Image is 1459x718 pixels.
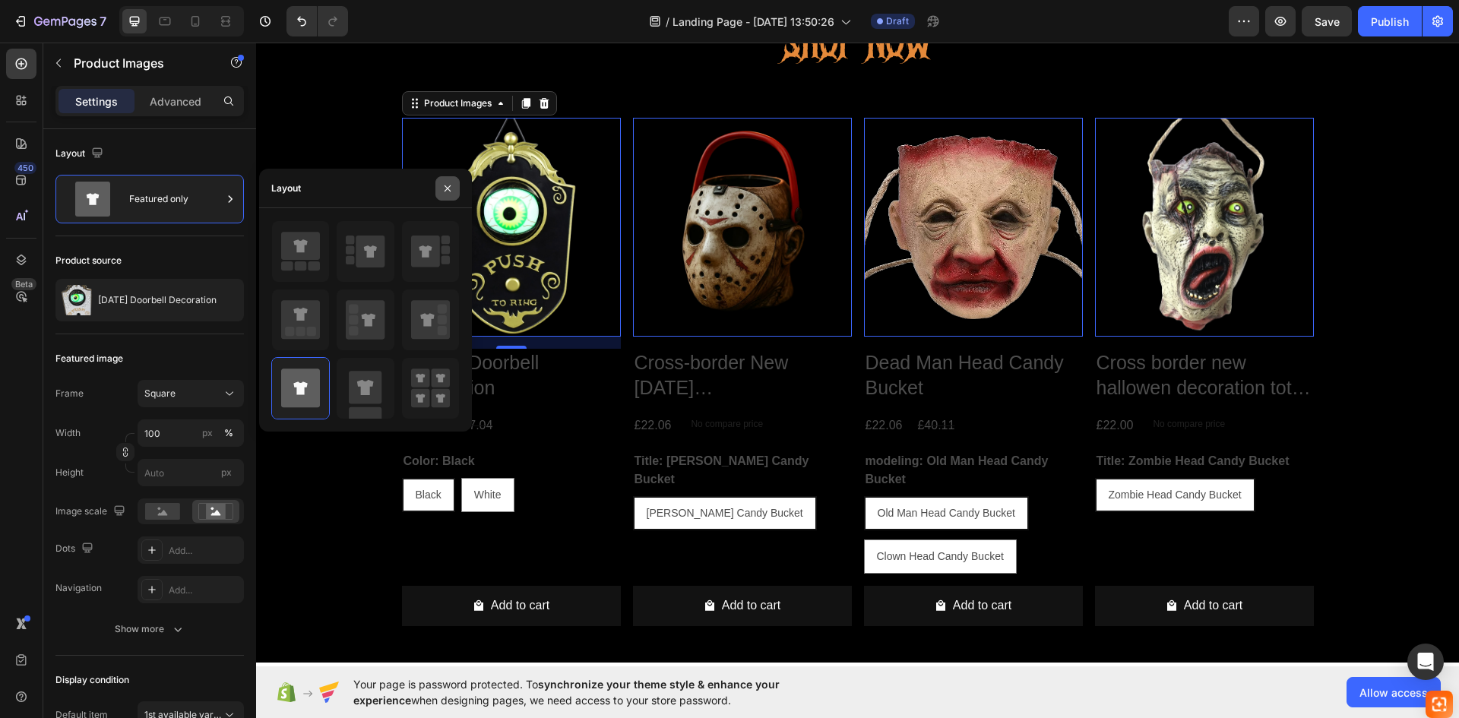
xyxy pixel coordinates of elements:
span: Old Man Head Candy Bucket [622,464,759,476]
span: Zombie Head Candy Bucket [853,446,986,458]
h2: Dead Man Head Candy Bucket [608,306,827,359]
span: synchronize your theme style & enhance your experience [353,678,780,707]
div: Dots [55,539,97,559]
div: Undo/Redo [286,6,348,36]
p: Advanced [150,93,201,109]
div: Open Intercom Messenger [1407,644,1444,680]
p: Settings [75,93,118,109]
input: px% [138,419,244,447]
button: Add to cart [608,543,827,584]
span: px [221,467,232,478]
label: Frame [55,387,84,400]
p: No compare price [435,377,507,386]
iframe: Design area [256,43,1459,666]
span: Allow access [1359,685,1428,701]
button: Add to cart [839,543,1058,584]
div: % [224,426,233,440]
button: px [220,424,238,442]
div: Display condition [55,673,129,687]
div: Navigation [55,581,102,595]
span: Your page is password protected. To when designing pages, we need access to your store password. [353,676,839,708]
div: £40.11 [660,371,700,396]
div: Show more [115,622,185,637]
label: Height [55,466,84,479]
div: px [202,426,213,440]
div: Product source [55,254,122,267]
img: product feature img [62,285,92,315]
div: £22.06 [608,371,648,396]
div: 450 [14,162,36,174]
p: Product Images [74,54,203,72]
div: £22.00 [839,371,879,396]
p: [DATE] Doorbell Decoration [98,295,217,305]
div: Add to cart [928,552,986,574]
div: Publish [1371,14,1409,30]
div: Add to cart [466,552,524,574]
span: / [666,14,669,30]
button: % [198,424,217,442]
legend: Title: [PERSON_NAME] Candy Bucket [377,408,596,448]
span: Clown Head Candy Bucket [621,508,748,520]
div: Layout [55,144,106,164]
button: Add to cart [377,543,596,584]
button: Publish [1358,6,1422,36]
legend: Title: Zombie Head Candy Bucket [839,408,1035,429]
a: Dead Man Head Candy Bucket [608,75,827,294]
div: Add... [169,584,240,597]
span: Draft [886,14,909,28]
span: Landing Page - [DATE] 13:50:26 [673,14,834,30]
h2: Cross border new hallowen decoration tote bag [DATE] kids candy gift bag ornament gift bag [839,306,1058,359]
h2: Cross-border New [DATE] [PERSON_NAME] [DATE] Candy Bucket Storage Basket [377,306,596,359]
div: Add... [169,544,240,558]
a: Cross border new hallowen decoration tote bag Halloween kids candy gift bag ornament gift bag [839,75,1058,294]
div: Featured image [55,352,123,365]
div: Add to cart [697,552,755,574]
div: £22.06 [377,371,417,396]
button: Allow access [1347,677,1441,707]
button: Show more [55,615,244,643]
button: 7 [6,6,113,36]
div: Featured only [129,182,222,217]
legend: modeling: Old Man Head Candy Bucket [608,408,827,448]
a: Cross-border New Halloween Jason Voorhees Halloween Candy Bucket Storage Basket [377,75,596,294]
input: px [138,459,244,486]
span: Square [144,387,176,400]
div: Layout [271,182,301,195]
button: Square [138,380,244,407]
p: 7 [100,12,106,30]
span: [PERSON_NAME] Candy Bucket [391,464,547,476]
label: Width [55,426,81,440]
div: Image scale [55,501,128,522]
button: Save [1302,6,1352,36]
div: Beta [11,278,36,290]
p: No compare price [897,377,969,386]
span: Save [1315,15,1340,28]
